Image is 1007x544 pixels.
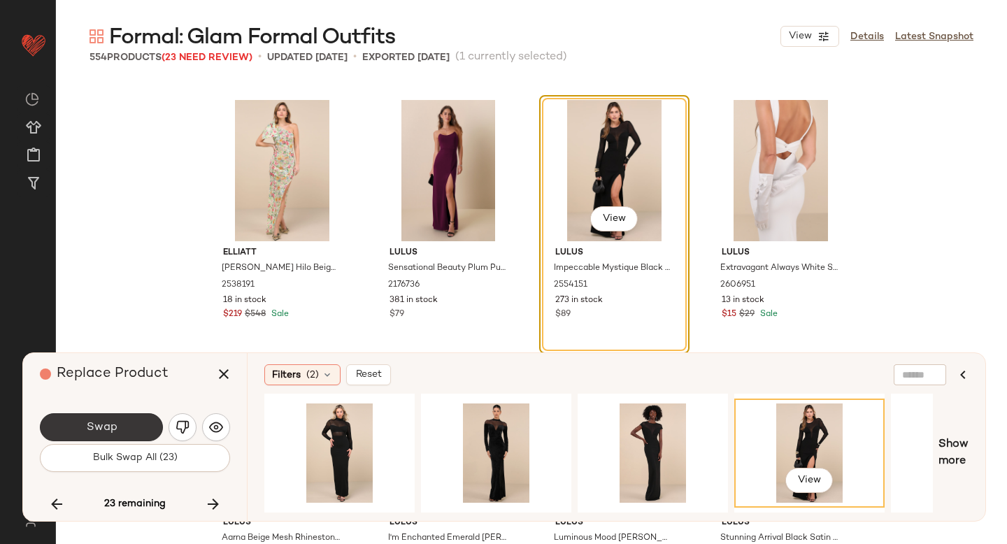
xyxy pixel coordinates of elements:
a: Details [850,29,884,44]
span: Swap [85,421,117,434]
img: 12245761_2554151.jpg [544,100,685,241]
span: Lulus [722,247,840,259]
span: Lulus [223,517,341,529]
img: svg%3e [25,92,39,106]
span: $29 [739,308,755,321]
span: Lulus [555,517,673,529]
img: 12308261_2513511.jpg [269,403,410,503]
button: Reset [346,364,391,385]
img: 10945021_2176736.jpg [378,100,519,241]
div: Products [90,50,252,65]
span: Filters [272,368,301,382]
span: (23 Need Review) [162,52,252,63]
span: Show more [938,436,969,470]
span: (1 currently selected) [455,49,567,66]
span: Formal: Glam Formal Outfits [109,24,395,52]
span: (2) [306,368,319,382]
span: 381 in stock [390,294,438,307]
img: svg%3e [176,420,190,434]
span: Lulus [390,517,508,529]
span: 2606951 [720,279,755,292]
span: 18 in stock [223,294,266,307]
span: Lulus [722,517,840,529]
img: svg%3e [209,420,223,434]
span: Sale [269,310,289,319]
span: 2554151 [554,279,587,292]
span: Sensational Beauty Plum Purple Strapless Maxi Dress [388,262,506,275]
img: 12017901_2456591.jpg [583,403,723,503]
span: 554 [90,52,107,63]
span: 13 in stock [722,294,764,307]
span: Sale [757,310,778,319]
span: View [602,213,626,224]
img: heart_red.DM2ytmEG.svg [20,31,48,59]
span: $548 [245,308,266,321]
span: Reset [355,369,382,380]
img: 12390061_2606951.jpg [710,100,851,241]
span: Impeccable Mystique Black Long Sleeve Maxi Dress [554,262,672,275]
a: Latest Snapshot [895,29,973,44]
span: $15 [722,308,736,321]
img: svg%3e [17,516,44,527]
span: Replace Product [57,366,169,381]
p: Exported [DATE] [362,50,450,65]
button: View [785,468,833,493]
span: • [258,49,262,66]
button: View [590,206,638,231]
img: 12245761_2554151.jpg [739,403,880,503]
span: View [788,31,812,42]
span: 23 remaining [104,498,166,510]
span: • [353,49,357,66]
span: Lulus [390,247,508,259]
button: Swap [40,413,163,441]
button: View [780,26,839,47]
span: $219 [223,308,242,321]
span: Elliatt [223,247,341,259]
p: updated [DATE] [267,50,348,65]
span: View [797,475,821,486]
img: 12064481_2491236.jpg [426,403,566,503]
span: $79 [390,308,404,321]
img: 12274821_2538191.jpg [212,100,352,241]
img: svg%3e [90,29,103,43]
button: Bulk Swap All (23) [40,444,230,472]
span: 2176736 [388,279,420,292]
span: [PERSON_NAME] Hilo Beige Multi Sequin One-Shoulder Maxi Dress [222,262,340,275]
span: 2538191 [222,279,255,292]
span: Extravagant Always White Satin Bow Elbow-Length Gloves [720,262,838,275]
span: Bulk Swap All (23) [92,452,178,464]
